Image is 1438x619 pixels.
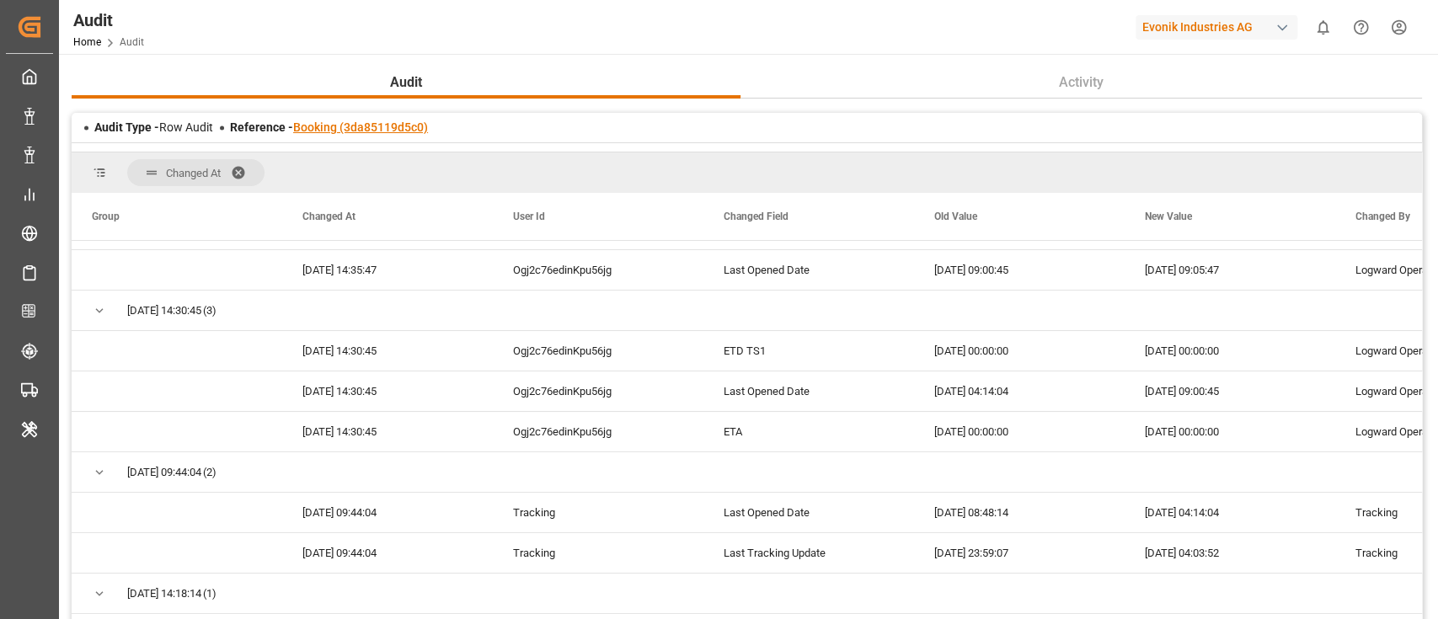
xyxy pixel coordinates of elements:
[282,371,493,411] div: [DATE] 14:30:45
[1125,371,1335,411] div: [DATE] 09:00:45
[1136,11,1304,43] button: Evonik Industries AG
[94,119,213,136] div: Row Audit
[914,493,1125,532] div: [DATE] 08:48:14
[282,412,493,451] div: [DATE] 14:30:45
[72,67,740,99] button: Audit
[1125,412,1335,451] div: [DATE] 00:00:00
[703,250,914,290] div: Last Opened Date
[914,412,1125,451] div: [DATE] 00:00:00
[1125,331,1335,371] div: [DATE] 00:00:00
[493,331,703,371] div: Ogj2c76edinKpu56jg
[282,250,493,290] div: [DATE] 14:35:47
[94,120,159,134] span: Audit Type -
[493,371,703,411] div: Ogj2c76edinKpu56jg
[293,120,428,134] a: Booking (3da85119d5c0)
[282,533,493,573] div: [DATE] 09:44:04
[166,167,221,179] span: Changed At
[302,211,355,222] span: Changed At
[914,371,1125,411] div: [DATE] 04:14:04
[230,120,428,134] span: Reference -
[127,291,201,330] span: [DATE] 14:30:45
[127,453,201,492] span: [DATE] 09:44:04
[1136,15,1297,40] div: Evonik Industries AG
[1125,250,1335,290] div: [DATE] 09:05:47
[934,211,977,222] span: Old Value
[73,36,101,48] a: Home
[1304,8,1342,46] button: show 0 new notifications
[493,533,703,573] div: Tracking
[127,574,201,613] span: [DATE] 14:18:14
[1342,8,1380,46] button: Help Center
[282,493,493,532] div: [DATE] 09:44:04
[203,453,217,492] span: (2)
[383,72,429,93] span: Audit
[703,371,914,411] div: Last Opened Date
[914,331,1125,371] div: [DATE] 00:00:00
[703,412,914,451] div: ETA
[1125,493,1335,532] div: [DATE] 04:14:04
[282,331,493,371] div: [DATE] 14:30:45
[703,533,914,573] div: Last Tracking Update
[914,533,1125,573] div: [DATE] 23:59:07
[1125,533,1335,573] div: [DATE] 04:03:52
[493,493,703,532] div: Tracking
[1355,211,1410,222] span: Changed By
[92,211,120,222] span: Group
[703,331,914,371] div: ETD TS1
[914,250,1125,290] div: [DATE] 09:00:45
[1145,211,1192,222] span: New Value
[724,211,788,222] span: Changed Field
[493,412,703,451] div: Ogj2c76edinKpu56jg
[493,250,703,290] div: Ogj2c76edinKpu56jg
[513,211,545,222] span: User Id
[203,291,217,330] span: (3)
[740,67,1422,99] button: Activity
[73,8,144,33] div: Audit
[703,493,914,532] div: Last Opened Date
[1052,72,1110,93] span: Activity
[203,574,217,613] span: (1)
